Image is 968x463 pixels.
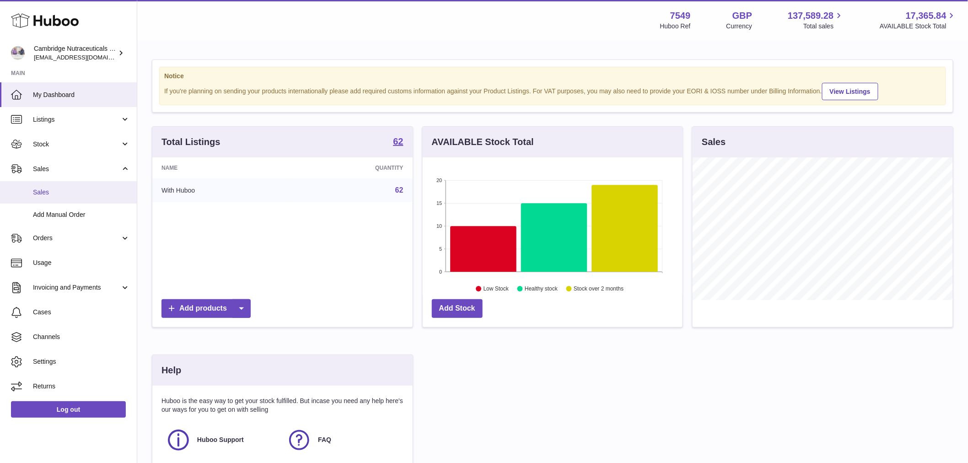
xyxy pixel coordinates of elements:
a: 137,589.28 Total sales [788,10,844,31]
a: 62 [393,137,403,148]
a: Add products [161,299,251,318]
span: My Dashboard [33,91,130,99]
span: Huboo Support [197,436,244,444]
span: Add Manual Order [33,210,130,219]
a: 62 [395,186,403,194]
span: [EMAIL_ADDRESS][DOMAIN_NAME] [34,54,134,61]
span: FAQ [318,436,331,444]
text: 5 [439,246,442,252]
text: 20 [436,178,442,183]
div: Currency [726,22,753,31]
strong: Notice [164,72,941,81]
a: View Listings [822,83,878,100]
div: If you're planning on sending your products internationally please add required customs informati... [164,81,941,100]
h3: AVAILABLE Stock Total [432,136,534,148]
span: Listings [33,115,120,124]
text: 10 [436,223,442,229]
a: Log out [11,401,126,418]
h3: Sales [702,136,726,148]
text: Healthy stock [525,286,558,292]
div: Cambridge Nutraceuticals Ltd [34,44,116,62]
span: Sales [33,188,130,197]
td: With Huboo [152,178,290,202]
a: Add Stock [432,299,483,318]
div: Huboo Ref [660,22,691,31]
img: qvc@camnutra.com [11,46,25,60]
th: Quantity [290,157,413,178]
span: Total sales [803,22,844,31]
text: 0 [439,269,442,275]
span: Stock [33,140,120,149]
span: Returns [33,382,130,391]
th: Name [152,157,290,178]
h3: Total Listings [161,136,220,148]
span: Sales [33,165,120,173]
strong: 7549 [670,10,691,22]
strong: GBP [732,10,752,22]
p: Huboo is the easy way to get your stock fulfilled. But incase you need any help here's our ways f... [161,397,403,414]
text: Stock over 2 months [574,286,624,292]
span: Invoicing and Payments [33,283,120,292]
span: Settings [33,357,130,366]
span: 137,589.28 [788,10,834,22]
span: Orders [33,234,120,242]
a: 17,365.84 AVAILABLE Stock Total [880,10,957,31]
strong: 62 [393,137,403,146]
span: 17,365.84 [906,10,946,22]
span: Channels [33,333,130,341]
text: 15 [436,200,442,206]
span: Cases [33,308,130,317]
span: AVAILABLE Stock Total [880,22,957,31]
span: Usage [33,258,130,267]
a: Huboo Support [166,428,278,452]
h3: Help [161,364,181,377]
text: Low Stock [484,286,509,292]
a: FAQ [287,428,398,452]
